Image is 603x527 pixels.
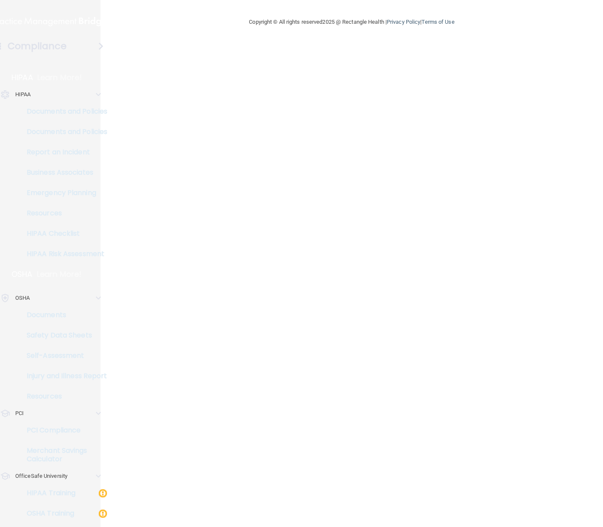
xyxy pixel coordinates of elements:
[98,488,108,499] img: warning-circle.0cc9ac19.png
[37,72,82,83] p: Learn More!
[11,269,33,279] p: OSHA
[8,40,67,52] h4: Compliance
[11,72,33,83] p: HIPAA
[6,372,121,380] p: Injury and Illness Report
[387,19,420,25] a: Privacy Policy
[6,489,75,497] p: HIPAA Training
[6,509,74,518] p: OSHA Training
[15,293,30,303] p: OSHA
[6,229,121,238] p: HIPAA Checklist
[37,269,82,279] p: Learn More!
[6,107,121,116] p: Documents and Policies
[6,426,121,435] p: PCI Compliance
[6,446,121,463] p: Merchant Savings Calculator
[6,168,121,177] p: Business Associates
[15,471,67,481] p: OfficeSafe University
[6,250,121,258] p: HIPAA Risk Assessment
[6,148,121,156] p: Report an Incident
[197,8,507,36] div: Copyright © All rights reserved 2025 @ Rectangle Health | |
[6,128,121,136] p: Documents and Policies
[98,508,108,519] img: warning-circle.0cc9ac19.png
[6,331,121,340] p: Safety Data Sheets
[6,311,121,319] p: Documents
[15,408,24,418] p: PCI
[15,89,31,100] p: HIPAA
[422,19,454,25] a: Terms of Use
[6,392,121,401] p: Resources
[6,209,121,217] p: Resources
[6,351,121,360] p: Self-Assessment
[6,189,121,197] p: Emergency Planning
